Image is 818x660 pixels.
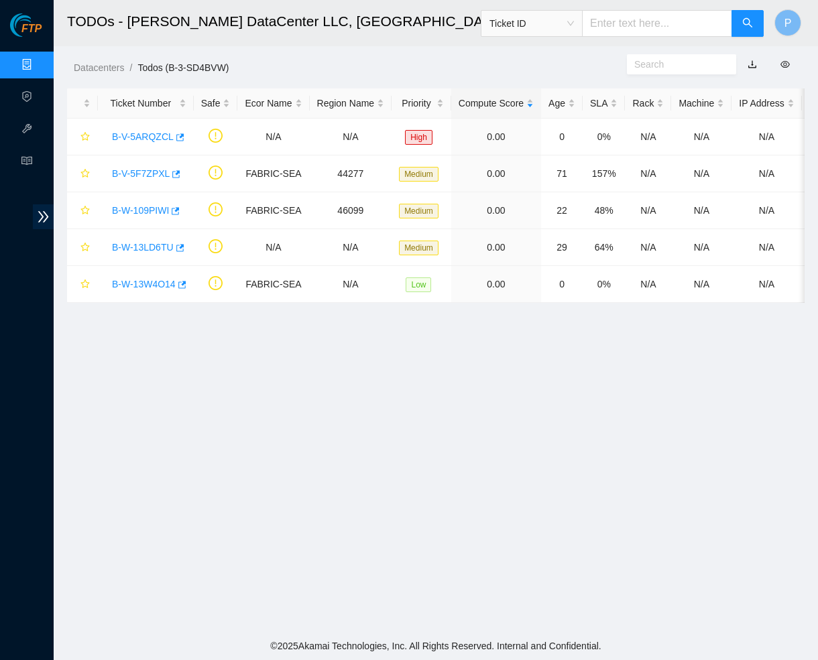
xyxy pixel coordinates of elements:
td: N/A [625,266,671,303]
td: 44277 [310,155,392,192]
td: N/A [310,119,392,155]
span: exclamation-circle [209,276,223,290]
span: Medium [399,204,439,218]
a: B-W-109PIWI [112,205,169,216]
span: High [405,130,432,145]
input: Search [634,57,718,72]
a: B-V-5F7ZPXL [112,168,170,179]
td: 29 [541,229,583,266]
td: N/A [625,229,671,266]
span: / [129,62,132,73]
button: search [732,10,764,37]
td: N/A [671,266,732,303]
a: Datacenters [74,62,124,73]
span: exclamation-circle [209,129,223,143]
td: N/A [625,192,671,229]
td: N/A [625,119,671,155]
td: N/A [732,119,801,155]
button: star [74,200,91,221]
span: exclamation-circle [209,166,223,180]
span: Low [406,277,431,292]
td: N/A [671,229,732,266]
span: eye [780,60,790,69]
a: B-V-5ARQZCL [112,131,174,142]
td: N/A [237,229,309,266]
td: 0 [541,119,583,155]
span: Medium [399,241,439,255]
span: Ticket ID [489,13,574,34]
td: 0.00 [451,155,541,192]
span: exclamation-circle [209,202,223,216]
span: star [80,279,90,290]
span: exclamation-circle [209,239,223,253]
span: Medium [399,167,439,182]
span: star [80,132,90,143]
td: N/A [732,155,801,192]
img: Akamai Technologies [10,13,68,37]
td: N/A [310,229,392,266]
td: N/A [732,192,801,229]
button: star [74,163,91,184]
button: download [738,54,767,75]
input: Enter text here... [582,10,732,37]
span: search [742,17,753,30]
td: 0 [541,266,583,303]
td: 48% [583,192,625,229]
td: N/A [671,155,732,192]
button: star [74,273,91,295]
td: N/A [671,119,732,155]
span: star [80,169,90,180]
span: star [80,206,90,216]
td: N/A [625,155,671,192]
td: 0.00 [451,192,541,229]
a: Akamai TechnologiesFTP [10,24,42,42]
button: star [74,126,91,147]
td: 0.00 [451,266,541,303]
td: 157% [583,155,625,192]
td: 71 [541,155,583,192]
td: N/A [732,266,801,303]
td: 22 [541,192,583,229]
span: star [80,243,90,253]
td: N/A [732,229,801,266]
td: FABRIC-SEA [237,192,309,229]
td: 46099 [310,192,392,229]
a: Todos (B-3-SD4BVW) [137,62,229,73]
td: 0.00 [451,229,541,266]
a: download [748,59,757,70]
td: N/A [310,266,392,303]
td: 0% [583,266,625,303]
td: 0.00 [451,119,541,155]
td: 64% [583,229,625,266]
button: P [774,9,801,36]
span: FTP [21,23,42,36]
span: read [21,149,32,176]
td: FABRIC-SEA [237,266,309,303]
a: B-W-13W4O14 [112,279,176,289]
footer: © 2025 Akamai Technologies, Inc. All Rights Reserved. Internal and Confidential. [54,632,818,660]
button: star [74,237,91,258]
span: P [784,15,792,31]
td: FABRIC-SEA [237,155,309,192]
span: double-right [33,204,54,229]
td: N/A [237,119,309,155]
td: 0% [583,119,625,155]
a: B-W-13LD6TU [112,242,174,253]
td: N/A [671,192,732,229]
